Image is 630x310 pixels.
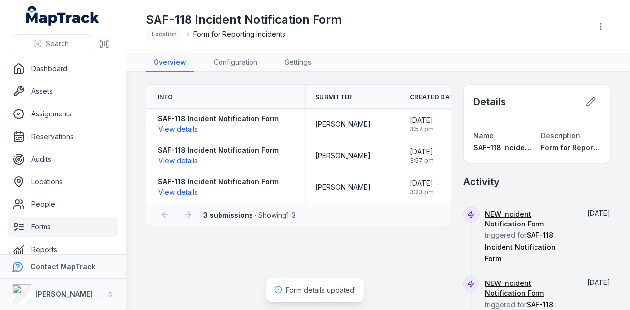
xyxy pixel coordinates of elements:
a: Locations [8,172,118,192]
div: Location [146,28,183,41]
a: Reports [8,240,118,259]
a: NEW Incident Notification Form [485,279,573,298]
span: 3:57 pm [410,125,434,133]
span: [PERSON_NAME] [315,151,371,161]
time: 14/08/2025, 3:57:57 pm [587,209,610,217]
h1: SAF-118 Incident Notification Form [146,12,342,28]
strong: SAF-118 Incident Notification Form [158,177,279,187]
button: View details [158,187,198,197]
button: View details [158,155,198,166]
span: 3:57 pm [410,157,434,165]
strong: SAF-118 Incident Notification Form [158,114,279,124]
span: triggered for [485,210,573,263]
h2: Activity [463,175,500,189]
a: Assets [8,82,118,101]
strong: SAF-118 Incident Notification Form [158,145,279,155]
a: Reservations [8,127,118,146]
h2: Details [473,95,506,109]
span: · Showing 1 - 3 [203,211,296,219]
span: [PERSON_NAME] [315,119,371,129]
span: [DATE] [410,115,434,125]
button: Search [12,34,91,53]
span: [PERSON_NAME] [315,182,371,192]
span: Name [473,131,494,140]
span: Form details updated! [286,286,356,294]
a: Settings [277,54,319,72]
span: Form for Reporting Incidents [193,29,285,39]
span: [DATE] [410,147,434,157]
strong: Contact MapTrack [31,262,95,271]
time: 14/08/2025, 3:57:55 pm [410,147,434,165]
a: Configuration [206,54,265,72]
a: People [8,195,118,214]
time: 14/08/2025, 3:57:57 pm [410,115,434,133]
strong: 3 submissions [203,211,253,219]
span: Submitter [315,93,352,101]
span: [DATE] [587,278,610,286]
span: [DATE] [410,178,434,188]
a: Dashboard [8,59,118,79]
time: 14/08/2025, 3:23:26 pm [410,178,434,196]
span: SAF-118 Incident Notification Form [485,231,556,263]
time: 14/08/2025, 3:57:55 pm [587,278,610,286]
a: NEW Incident Notification Form [485,209,573,229]
a: MapTrack [26,6,100,26]
span: [DATE] [587,209,610,217]
span: SAF-118 Incident Notification Form [473,143,594,152]
a: Overview [146,54,194,72]
span: Search [46,39,69,49]
a: Audits [8,149,118,169]
button: View details [158,124,198,135]
span: Description [541,131,580,140]
strong: [PERSON_NAME] Group [35,290,116,298]
span: 3:23 pm [410,188,434,196]
span: Created Date [410,93,458,101]
a: Assignments [8,104,118,124]
a: Forms [8,217,118,237]
span: Info [158,93,173,101]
